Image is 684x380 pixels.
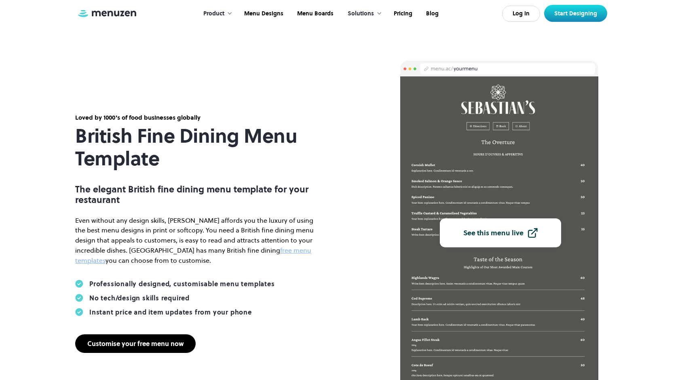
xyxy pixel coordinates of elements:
a: See this menu live [440,219,561,247]
p: The elegant British fine dining menu template for your restaurant [75,184,318,205]
div: Professionally designed, customisable menu templates [89,280,275,288]
a: Start Designing [544,5,607,22]
a: Blog [418,1,445,26]
a: Menu Designs [236,1,289,26]
a: Pricing [386,1,418,26]
div: Solutions [340,1,386,26]
div: Loved by 1000's of food businesses globally [75,113,318,122]
div: Customise your free menu now [87,340,184,347]
div: Product [195,1,236,26]
a: Menu Boards [289,1,340,26]
a: Customise your free menu now [75,334,196,353]
p: Even without any design skills, [PERSON_NAME] affords you the luxury of using the best menu desig... [75,215,318,266]
h1: British Fine Dining Menu Template [75,125,318,169]
a: free menu templates [75,246,311,265]
div: Instant price and item updates from your phone [89,308,252,316]
div: No tech/design skills required [89,294,190,302]
a: Log In [502,6,540,22]
div: Solutions [348,9,374,18]
div: Product [203,9,224,18]
div: See this menu live [463,229,524,236]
